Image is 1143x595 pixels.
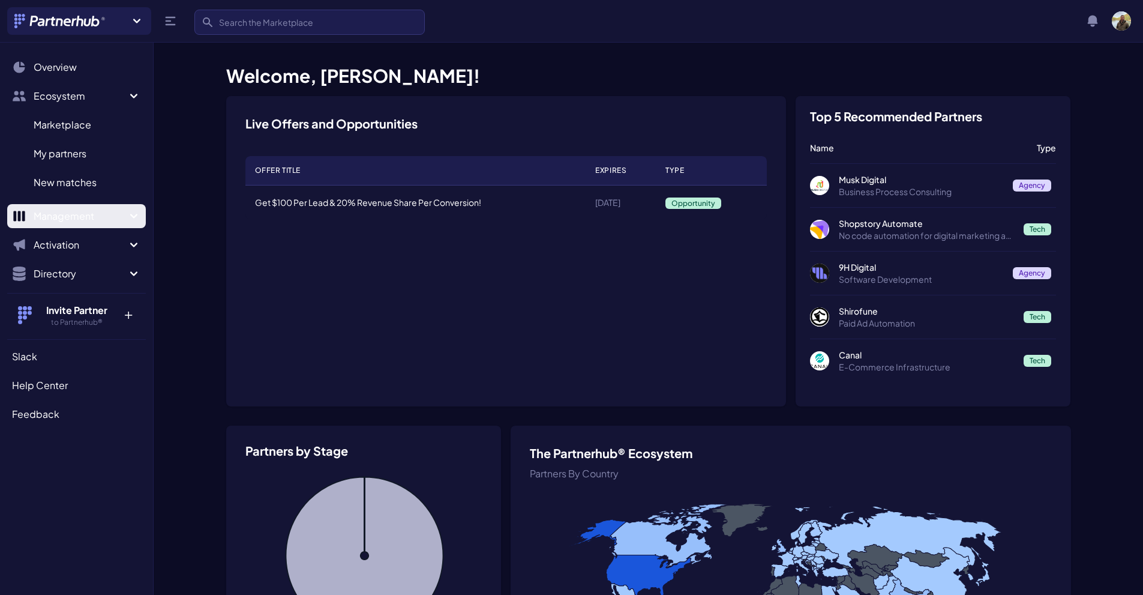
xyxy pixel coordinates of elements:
[7,373,146,397] a: Help Center
[38,303,115,318] h4: Invite Partner
[839,317,1015,329] p: Paid Ad Automation
[810,174,1057,198] a: Musk Digital Musk Digital Business Process Consulting Agency
[34,60,77,74] span: Overview
[34,238,127,252] span: Activation
[839,229,1015,241] p: No code automation for digital marketing and e-commerce
[1024,355,1051,367] span: Tech
[665,198,721,209] span: Opportunity
[34,209,127,223] span: Management
[12,349,37,364] span: Slack
[810,305,1057,329] a: Shirofune Shirofune Paid Ad Automation Tech
[530,445,1051,462] h3: The Partnerhub® Ecosystem
[1037,142,1056,154] p: Type
[586,186,656,220] td: [DATE]
[226,64,480,87] span: Welcome, [PERSON_NAME]!
[1112,11,1131,31] img: user photo
[7,142,146,166] a: My partners
[7,293,146,337] button: Invite Partner to Partnerhub® +
[1024,311,1051,323] span: Tech
[115,303,141,322] p: +
[810,110,982,122] h3: Top 5 Recommended Partners
[34,118,91,132] span: Marketplace
[7,84,146,108] button: Ecosystem
[245,445,482,457] h3: Partners by Stage
[7,55,146,79] a: Overview
[839,349,1015,361] p: Canal
[14,14,106,28] img: Partnerhub® Logo
[34,267,127,281] span: Directory
[839,261,1004,273] p: 9H Digital
[38,318,115,327] h5: to Partnerhub®
[839,186,1004,198] p: Business Process Consulting
[34,146,86,161] span: My partners
[810,264,829,283] img: 9H Digital
[7,345,146,369] a: Slack
[810,142,1028,154] p: Name
[12,407,59,421] span: Feedback
[1024,223,1051,235] span: Tech
[1013,180,1051,192] span: Agency
[194,10,425,35] input: Search the Marketplace
[7,171,146,195] a: New matches
[839,273,1004,285] p: Software Development
[810,351,829,370] img: Canal
[656,156,767,186] th: Type
[1013,267,1051,279] span: Agency
[7,402,146,426] a: Feedback
[810,176,829,195] img: Musk Digital
[839,305,1015,317] p: Shirofune
[245,115,418,132] h3: Live Offers and Opportunities
[34,89,127,103] span: Ecosystem
[34,175,97,190] span: New matches
[7,113,146,137] a: Marketplace
[7,204,146,228] button: Management
[255,197,481,208] a: Get $100 Per Lead & 20% Revenue Share Per Conversion!
[12,378,68,393] span: Help Center
[810,261,1057,285] a: 9H Digital 9H Digital Software Development Agency
[7,233,146,257] button: Activation
[839,361,1015,373] p: E-Commerce Infrastructure
[586,156,656,186] th: Expires
[810,217,1057,241] a: Shopstory Automate Shopstory Automate No code automation for digital marketing and e-commerce Tech
[7,262,146,286] button: Directory
[810,220,829,239] img: Shopstory Automate
[810,307,829,327] img: Shirofune
[839,174,1004,186] p: Musk Digital
[530,467,619,480] span: Partners By Country
[810,349,1057,373] a: Canal Canal E-Commerce Infrastructure Tech
[839,217,1015,229] p: Shopstory Automate
[245,156,586,186] th: Offer Title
